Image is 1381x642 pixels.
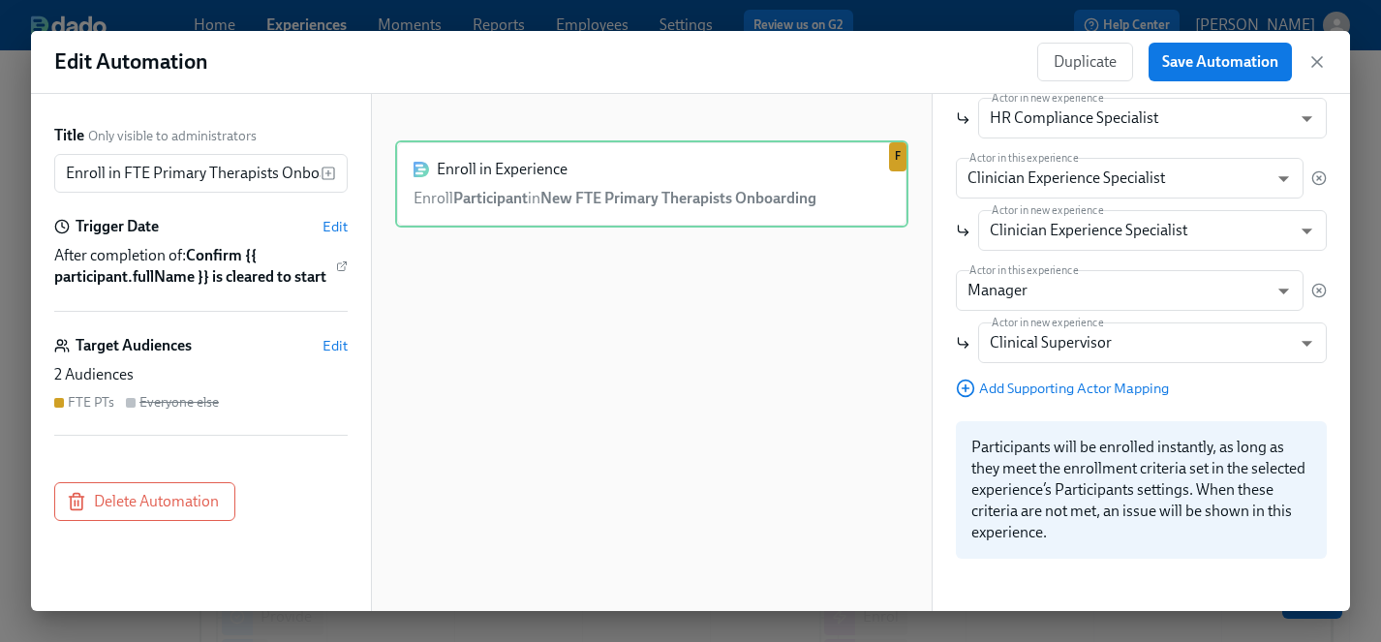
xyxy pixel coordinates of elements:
[54,482,235,521] button: Delete Automation
[978,210,1327,251] div: Clinician Experience Specialist
[1037,43,1133,81] button: Duplicate
[76,335,192,356] h6: Target Audiences
[956,379,1169,398] button: Add Supporting Actor Mapping
[54,125,84,146] label: Title
[978,322,1327,363] div: Clinical Supervisor
[139,393,219,412] div: Everyone else
[956,270,1304,311] div: Manager
[54,47,208,76] h1: Edit Automation
[1162,52,1278,72] span: Save Automation
[71,492,219,511] span: Delete Automation
[88,127,257,145] span: Only visible to administrators
[1149,43,1292,81] button: Save Automation
[54,246,326,286] strong: Confirm ​{​{ participant.fullName }} is cleared to start
[889,142,906,171] div: Used by FTE PTs audience
[54,364,348,385] div: 2 Audiences
[1054,52,1117,72] span: Duplicate
[54,335,348,436] div: Target AudiencesEdit2 AudiencesFTE PTsEveryone else
[322,217,348,236] button: Edit
[54,245,332,288] span: After completion of:
[395,140,908,228] div: Enroll in ExperienceEnrollParticipantinNew FTE Primary Therapists OnboardingF
[956,559,1327,580] div: Action ID: z02GIGbmFOm
[322,336,348,355] button: Edit
[956,421,1327,559] div: Participants will be enrolled instantly, as long as they meet the enrollment criteria set in the ...
[321,166,336,181] svg: Insert text variable
[956,158,1304,199] div: Clinician Experience Specialist
[68,393,114,412] div: FTE PTs
[76,216,159,237] h6: Trigger Date
[54,216,348,312] div: Trigger DateEditAfter completion of:Confirm ​{​{ participant.fullName }} is cleared to start
[978,98,1327,138] div: HR Compliance Specialist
